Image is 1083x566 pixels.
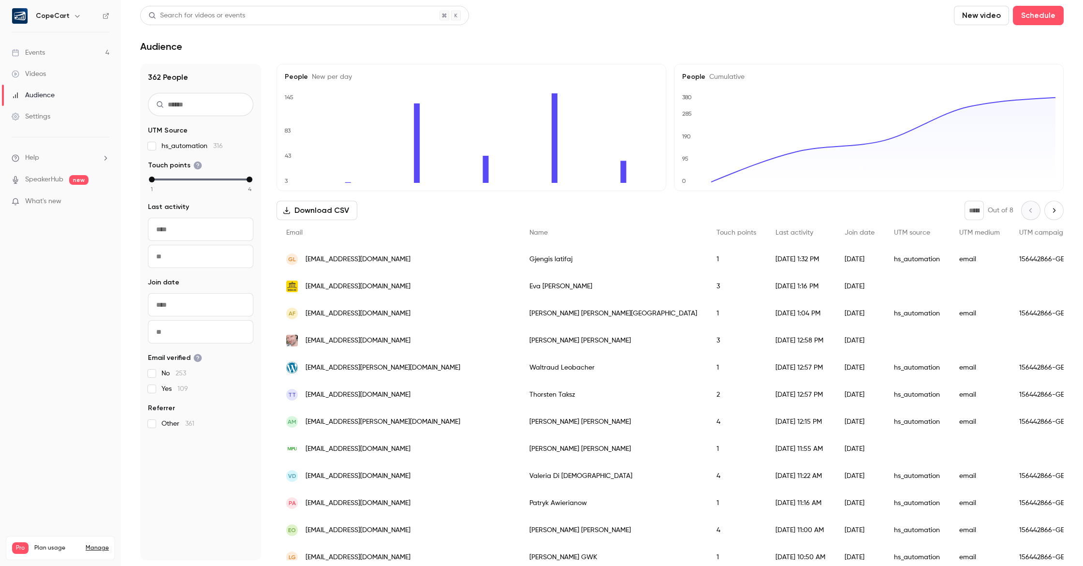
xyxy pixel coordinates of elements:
[884,381,950,408] div: hs_automation
[286,362,298,373] img: leo-life.coach
[1013,6,1064,25] button: Schedule
[705,74,745,80] span: Cumulative
[707,273,766,300] div: 3
[884,462,950,490] div: hs_automation
[766,381,835,408] div: [DATE] 12:57 PM
[950,517,1010,544] div: email
[884,354,950,381] div: hs_automation
[884,300,950,327] div: hs_automation
[950,246,1010,273] div: email
[306,471,410,481] span: [EMAIL_ADDRESS][DOMAIN_NAME]
[520,381,707,408] div: Thorsten Taksz
[177,386,188,392] span: 109
[950,462,1010,490] div: email
[950,381,1010,408] div: email
[12,153,109,163] li: help-dropdown-opener
[959,229,1000,236] span: UTM medium
[520,273,707,300] div: Eva [PERSON_NAME]
[306,309,410,319] span: [EMAIL_ADDRESS][DOMAIN_NAME]
[766,246,835,273] div: [DATE] 1:32 PM
[12,90,55,100] div: Audience
[766,354,835,381] div: [DATE] 12:57 PM
[161,384,188,394] span: Yes
[835,435,884,462] div: [DATE]
[213,143,223,149] span: 316
[894,229,930,236] span: UTM source
[835,300,884,327] div: [DATE]
[306,390,410,400] span: [EMAIL_ADDRESS][DOMAIN_NAME]
[520,517,707,544] div: [PERSON_NAME] [PERSON_NAME]
[306,444,410,454] span: [EMAIL_ADDRESS][DOMAIN_NAME]
[835,517,884,544] div: [DATE]
[766,435,835,462] div: [DATE] 11:55 AM
[884,246,950,273] div: hs_automation
[306,525,410,536] span: [EMAIL_ADDRESS][DOMAIN_NAME]
[288,417,296,426] span: AM
[950,408,1010,435] div: email
[285,178,288,184] text: 3
[520,327,707,354] div: [PERSON_NAME] [PERSON_NAME]
[682,110,692,117] text: 285
[707,354,766,381] div: 1
[148,202,189,212] span: Last activity
[707,517,766,544] div: 4
[284,127,291,134] text: 83
[766,462,835,490] div: [DATE] 11:22 AM
[707,381,766,408] div: 2
[148,353,202,363] span: Email verified
[289,553,296,562] span: LG
[286,443,298,455] img: institut-fuer-mpu.de
[12,112,50,121] div: Settings
[835,490,884,517] div: [DATE]
[148,72,253,83] h1: 362 People
[288,526,296,535] span: EO
[12,69,46,79] div: Videos
[306,552,410,563] span: [EMAIL_ADDRESS][DOMAIN_NAME]
[277,201,357,220] button: Download CSV
[288,255,296,264] span: Gl
[289,499,296,507] span: PA
[286,281,298,292] img: web.de
[247,177,252,182] div: max
[707,435,766,462] div: 1
[835,408,884,435] div: [DATE]
[950,300,1010,327] div: email
[845,229,875,236] span: Join date
[529,229,548,236] span: Name
[288,390,296,399] span: TT
[34,544,80,552] span: Plan usage
[707,408,766,435] div: 4
[12,48,45,58] div: Events
[86,544,109,552] a: Manage
[25,175,63,185] a: SpeakerHub
[835,354,884,381] div: [DATE]
[161,419,194,429] span: Other
[161,369,186,378] span: No
[284,94,293,101] text: 145
[835,462,884,490] div: [DATE]
[766,300,835,327] div: [DATE] 1:04 PM
[835,246,884,273] div: [DATE]
[149,177,155,182] div: min
[835,327,884,354] div: [DATE]
[988,206,1013,215] p: Out of 8
[176,370,186,377] span: 253
[148,126,188,135] span: UTM Source
[248,185,251,194] span: 4
[286,229,303,236] span: Email
[520,354,707,381] div: Waltraud Leobacher
[884,490,950,517] div: hs_automation
[285,72,658,82] h5: People
[306,498,410,508] span: [EMAIL_ADDRESS][DOMAIN_NAME]
[140,41,182,52] h1: Audience
[1044,201,1064,220] button: Next page
[835,381,884,408] div: [DATE]
[766,273,835,300] div: [DATE] 1:16 PM
[682,178,686,184] text: 0
[682,94,692,101] text: 380
[520,246,707,273] div: Gjengis latifaj
[308,74,352,80] span: New per day
[835,273,884,300] div: [DATE]
[12,542,29,554] span: Pro
[707,327,766,354] div: 3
